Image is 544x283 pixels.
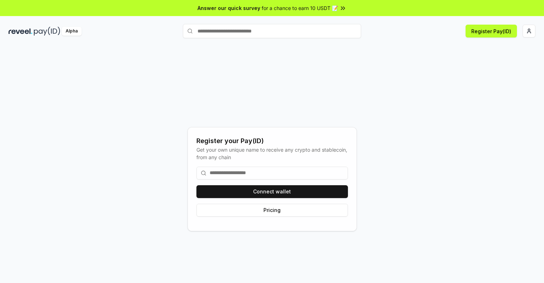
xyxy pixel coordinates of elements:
div: Register your Pay(ID) [196,136,348,146]
button: Connect wallet [196,185,348,198]
img: pay_id [34,27,60,36]
button: Pricing [196,204,348,217]
button: Register Pay(ID) [466,25,517,37]
span: Answer our quick survey [197,4,260,12]
img: reveel_dark [9,27,32,36]
div: Get your own unique name to receive any crypto and stablecoin, from any chain [196,146,348,161]
div: Alpha [62,27,82,36]
span: for a chance to earn 10 USDT 📝 [262,4,338,12]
